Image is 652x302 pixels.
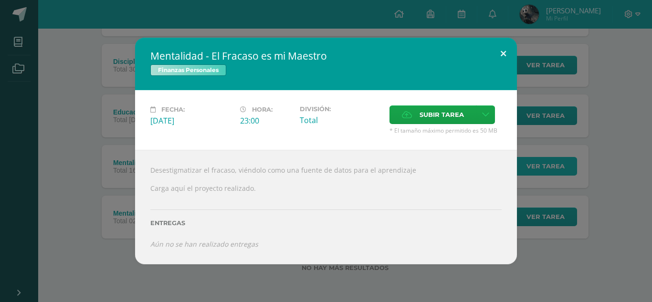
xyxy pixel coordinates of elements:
[150,240,258,249] i: Aún no se han realizado entregas
[161,106,185,113] span: Fecha:
[150,115,232,126] div: [DATE]
[252,106,273,113] span: Hora:
[389,126,502,135] span: * El tamaño máximo permitido es 50 MB
[420,106,464,124] span: Subir tarea
[150,219,502,227] label: Entregas
[300,115,382,125] div: Total
[490,38,517,70] button: Close (Esc)
[150,64,226,76] span: Finanzas Personales
[150,49,502,62] h2: Mentalidad - El Fracaso es mi Maestro
[240,115,292,126] div: 23:00
[300,105,382,113] label: División:
[135,150,517,264] div: Desestigmatizar el fracaso, viéndolo como una fuente de datos para el aprendizaje Carga aquí el p...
